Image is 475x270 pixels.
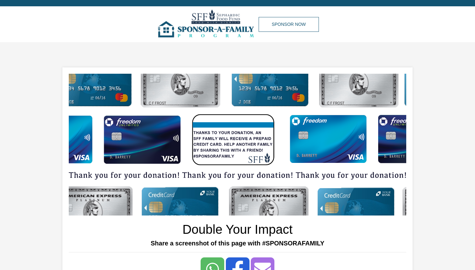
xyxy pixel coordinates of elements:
[156,6,259,42] img: img
[259,17,319,32] a: Sponsor Now
[69,239,406,247] h5: Share a screenshot of this page with #SPONSORAFAMILY
[69,74,406,215] img: img
[182,222,292,237] h1: Double Your Impact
